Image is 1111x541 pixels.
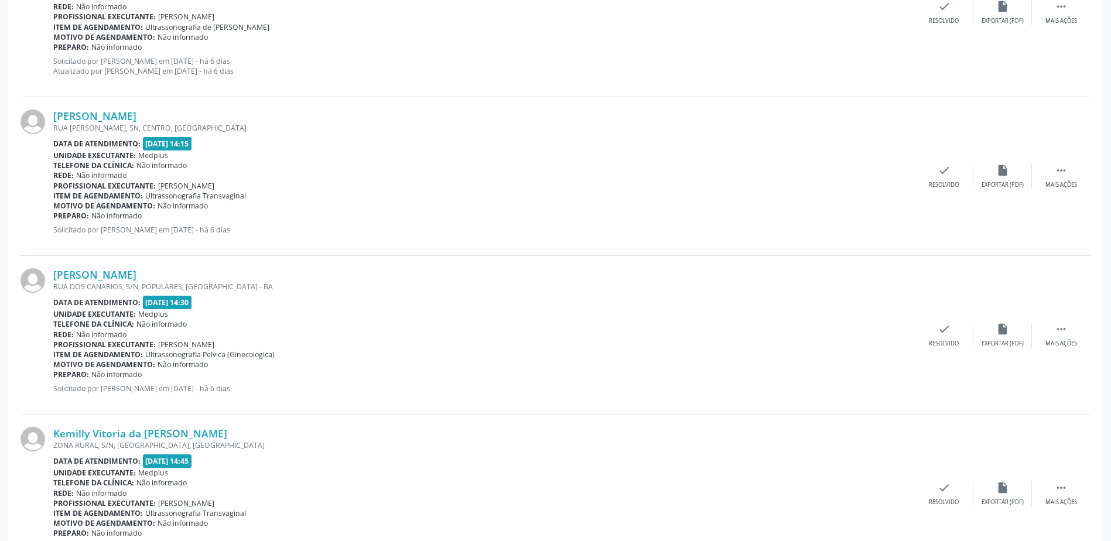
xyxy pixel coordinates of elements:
[76,170,127,180] span: Não informado
[138,309,168,319] span: Medplus
[158,498,214,508] span: [PERSON_NAME]
[145,350,275,359] span: Ultrassonografia Pelvica (Ginecologica)
[76,2,127,12] span: Não informado
[53,32,155,42] b: Motivo de agendamento:
[20,109,45,134] img: img
[91,42,142,52] span: Não informado
[982,181,1024,189] div: Exportar (PDF)
[143,137,192,150] span: [DATE] 14:15
[1055,481,1068,494] i: 
[145,508,246,518] span: Ultrassonografia Transvaginal
[53,309,136,319] b: Unidade executante:
[53,330,74,340] b: Rede:
[53,22,143,32] b: Item de agendamento:
[138,468,168,478] span: Medplus
[53,123,915,133] div: RUA [PERSON_NAME], SN, CENTRO, [GEOGRAPHIC_DATA]
[145,191,246,201] span: Ultrassonografia Transvaginal
[20,268,45,293] img: img
[1045,498,1077,506] div: Mais ações
[20,427,45,451] img: img
[982,498,1024,506] div: Exportar (PDF)
[53,181,156,191] b: Profissional executante:
[982,340,1024,348] div: Exportar (PDF)
[53,369,89,379] b: Preparo:
[145,22,269,32] span: Ultrassonografia de [PERSON_NAME]
[158,32,208,42] span: Não informado
[53,160,134,170] b: Telefone da clínica:
[91,369,142,379] span: Não informado
[1055,164,1068,177] i: 
[1045,181,1077,189] div: Mais ações
[53,456,141,466] b: Data de atendimento:
[53,2,74,12] b: Rede:
[158,340,214,350] span: [PERSON_NAME]
[929,17,959,25] div: Resolvido
[53,211,89,221] b: Preparo:
[1045,17,1077,25] div: Mais ações
[53,109,136,122] a: [PERSON_NAME]
[53,528,89,538] b: Preparo:
[929,498,959,506] div: Resolvido
[53,384,915,393] p: Solicitado por [PERSON_NAME] em [DATE] - há 6 dias
[53,297,141,307] b: Data de atendimento:
[53,268,136,281] a: [PERSON_NAME]
[53,468,136,478] b: Unidade executante:
[138,150,168,160] span: Medplus
[996,481,1009,494] i: insert_drive_file
[53,150,136,160] b: Unidade executante:
[996,323,1009,335] i: insert_drive_file
[158,359,208,369] span: Não informado
[938,164,951,177] i: check
[53,191,143,201] b: Item de agendamento:
[91,211,142,221] span: Não informado
[938,323,951,335] i: check
[996,164,1009,177] i: insert_drive_file
[158,518,208,528] span: Não informado
[53,225,915,235] p: Solicitado por [PERSON_NAME] em [DATE] - há 6 dias
[53,319,134,329] b: Telefone da clínica:
[53,508,143,518] b: Item de agendamento:
[76,330,127,340] span: Não informado
[53,478,134,488] b: Telefone da clínica:
[53,427,227,440] a: Kemilly Vitoria da [PERSON_NAME]
[143,296,192,309] span: [DATE] 14:30
[53,139,141,149] b: Data de atendimento:
[53,340,156,350] b: Profissional executante:
[53,56,915,76] p: Solicitado por [PERSON_NAME] em [DATE] - há 6 dias Atualizado por [PERSON_NAME] em [DATE] - há 6 ...
[158,12,214,22] span: [PERSON_NAME]
[143,454,192,468] span: [DATE] 14:45
[53,488,74,498] b: Rede:
[53,359,155,369] b: Motivo de agendamento:
[53,12,156,22] b: Profissional executante:
[53,42,89,52] b: Preparo:
[136,319,187,329] span: Não informado
[136,160,187,170] span: Não informado
[136,478,187,488] span: Não informado
[1055,323,1068,335] i: 
[53,440,915,450] div: ZONA RURAL, S/N, [GEOGRAPHIC_DATA], [GEOGRAPHIC_DATA]
[1045,340,1077,348] div: Mais ações
[53,498,156,508] b: Profissional executante:
[929,340,959,348] div: Resolvido
[158,201,208,211] span: Não informado
[158,181,214,191] span: [PERSON_NAME]
[76,488,127,498] span: Não informado
[929,181,959,189] div: Resolvido
[53,201,155,211] b: Motivo de agendamento:
[982,17,1024,25] div: Exportar (PDF)
[53,170,74,180] b: Rede:
[53,350,143,359] b: Item de agendamento:
[53,282,915,292] div: RUA DOS CANARIOS, S/N, POPULARES, [GEOGRAPHIC_DATA] - BA
[91,528,142,538] span: Não informado
[938,481,951,494] i: check
[53,518,155,528] b: Motivo de agendamento:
